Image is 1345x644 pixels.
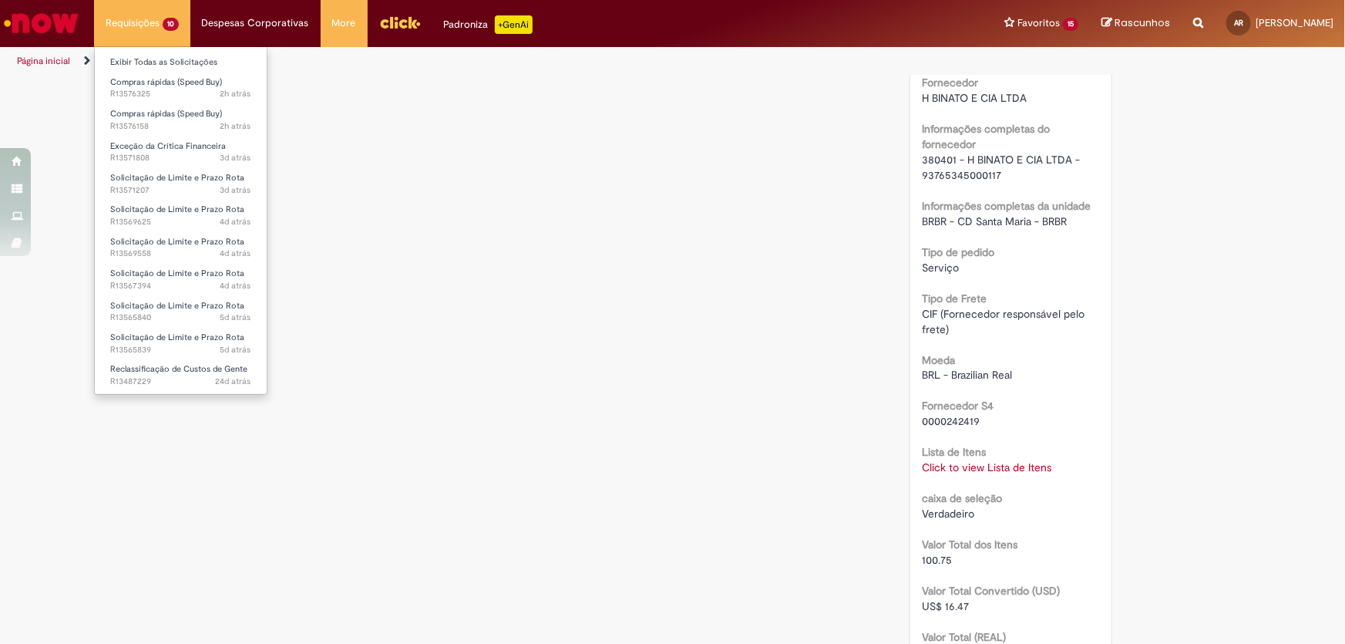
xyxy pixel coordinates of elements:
[1101,16,1170,31] a: Rascunhos
[220,216,251,228] time: 26/09/2025 10:09:51
[922,153,1083,182] span: 380401 - H BINATO E CIA LTDA - 93765345000117
[922,554,952,568] span: 100.75
[220,88,251,99] time: 29/09/2025 11:46:52
[95,138,267,167] a: Aberto R13571808 : Exceção da Crítica Financeira
[922,600,969,614] span: US$ 16.47
[1017,15,1060,31] span: Favoritos
[220,312,251,323] span: 5d atrás
[220,152,251,164] time: 26/09/2025 16:54:46
[922,400,994,413] b: Fornecedor S4
[220,280,251,292] time: 25/09/2025 15:35:56
[332,15,356,31] span: More
[220,184,251,196] time: 26/09/2025 15:29:33
[220,280,251,292] span: 4d atrás
[922,507,974,521] span: Verdadeiro
[12,47,885,76] ul: Trilhas de página
[220,88,251,99] span: 2h atrás
[1256,16,1333,29] span: [PERSON_NAME]
[95,265,267,294] a: Aberto R13567394 : Solicitação de Limite e Prazo Rota
[110,172,244,184] span: Solicitação de Limite e Prazo Rota
[95,170,267,198] a: Aberto R13571207 : Solicitação de Limite e Prazo Rota
[220,120,251,132] time: 29/09/2025 11:27:10
[922,461,1051,475] a: Click to view Lista de Itens
[922,292,987,305] b: Tipo de Frete
[95,361,267,389] a: Aberto R13487229 : Reclassificação de Custos de Gente
[110,376,251,388] span: R13487229
[922,446,986,460] b: Lista de Itens
[922,585,1060,598] b: Valor Total Convertido (USD)
[106,15,160,31] span: Requisições
[110,280,251,292] span: R13567394
[922,415,980,429] span: 0000242419
[95,106,267,134] a: Aberto R13576158 : Compras rápidas (Speed Buy)
[110,344,251,356] span: R13565839
[220,344,251,356] span: 5d atrás
[922,353,955,367] b: Moeda
[922,261,959,275] span: Serviço
[922,492,1002,506] b: caixa de seleção
[1234,18,1243,28] span: AR
[110,216,251,228] span: R13569625
[95,298,267,326] a: Aberto R13565840 : Solicitação de Limite e Prazo Rota
[220,216,251,228] span: 4d atrás
[110,152,251,164] span: R13571808
[220,120,251,132] span: 2h atrás
[110,363,247,375] span: Reclassificação de Custos de Gente
[1063,18,1078,31] span: 15
[220,248,251,259] time: 26/09/2025 09:59:46
[216,376,251,387] span: 24d atrás
[922,538,1017,552] b: Valor Total dos Itens
[2,8,81,39] img: ServiceNow
[110,140,226,152] span: Exceção da Crítica Financeira
[922,214,1067,228] span: BRBR - CD Santa Maria - BRBR
[922,122,1050,151] b: Informações completas do fornecedor
[110,120,251,133] span: R13576158
[110,236,244,248] span: Solicitação de Limite e Prazo Rota
[95,74,267,103] a: Aberto R13576325 : Compras rápidas (Speed Buy)
[220,152,251,164] span: 3d atrás
[1115,15,1170,30] span: Rascunhos
[17,55,70,67] a: Página inicial
[220,248,251,259] span: 4d atrás
[163,18,179,31] span: 10
[922,76,978,89] b: Fornecedor
[95,329,267,358] a: Aberto R13565839 : Solicitação de Limite e Prazo Rota
[110,184,251,197] span: R13571207
[110,312,251,324] span: R13565840
[94,46,267,395] ul: Requisições
[495,15,533,34] p: +GenAi
[110,248,251,260] span: R13569558
[922,369,1012,383] span: BRL - Brazilian Real
[922,199,1091,213] b: Informações completas da unidade
[110,88,251,100] span: R13576325
[202,15,309,31] span: Despesas Corporativas
[95,234,267,262] a: Aberto R13569558 : Solicitação de Limite e Prazo Rota
[922,307,1088,336] span: CIF (Fornecedor responsável pelo frete)
[922,91,1027,105] span: H BINATO E CIA LTDA
[216,376,251,387] time: 06/09/2025 13:29:06
[95,54,267,71] a: Exibir Todas as Solicitações
[95,201,267,230] a: Aberto R13569625 : Solicitação de Limite e Prazo Rota
[444,15,533,34] div: Padroniza
[922,245,994,259] b: Tipo de pedido
[110,300,244,312] span: Solicitação de Limite e Prazo Rota
[110,108,222,120] span: Compras rápidas (Speed Buy)
[220,184,251,196] span: 3d atrás
[220,312,251,323] time: 25/09/2025 10:44:22
[379,11,421,34] img: click_logo_yellow_360x200.png
[110,332,244,343] span: Solicitação de Limite e Prazo Rota
[110,204,244,215] span: Solicitação de Limite e Prazo Rota
[110,76,222,88] span: Compras rápidas (Speed Buy)
[110,268,244,279] span: Solicitação de Limite e Prazo Rota
[220,344,251,356] time: 25/09/2025 10:44:18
